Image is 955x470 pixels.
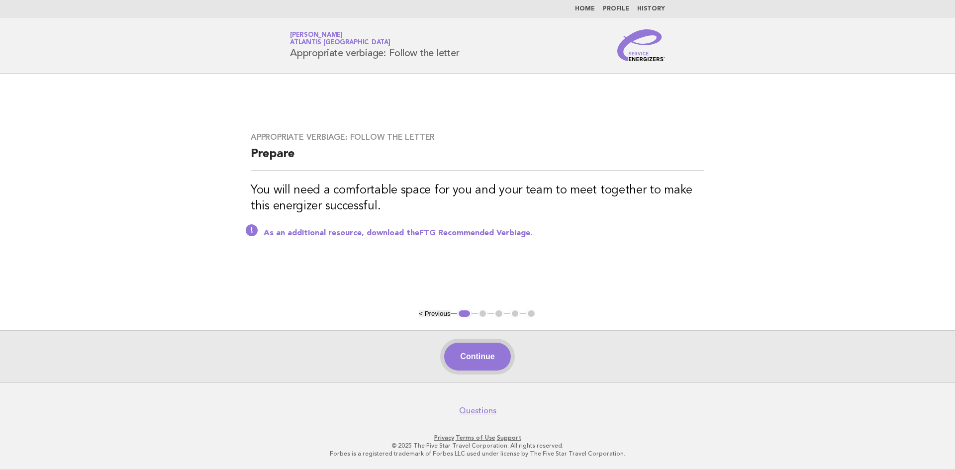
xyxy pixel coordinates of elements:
[173,450,782,458] p: Forbes is a registered trademark of Forbes LLC used under license by The Five Star Travel Corpora...
[457,309,472,319] button: 1
[290,32,390,46] a: [PERSON_NAME]Atlantis [GEOGRAPHIC_DATA]
[497,434,521,441] a: Support
[419,229,532,237] a: FTG Recommended Verbiage.
[637,6,665,12] a: History
[617,29,665,61] img: Service Energizers
[251,183,704,214] h3: You will need a comfortable space for you and your team to meet together to make this energizer s...
[456,434,495,441] a: Terms of Use
[251,146,704,171] h2: Prepare
[264,228,704,238] p: As an additional resource, download the
[444,343,510,371] button: Continue
[459,406,496,416] a: Questions
[251,132,704,142] h3: Appropriate verbiage: Follow the letter
[575,6,595,12] a: Home
[419,310,450,317] button: < Previous
[603,6,629,12] a: Profile
[290,32,459,58] h1: Appropriate verbiage: Follow the letter
[434,434,454,441] a: Privacy
[173,434,782,442] p: · ·
[290,40,390,46] span: Atlantis [GEOGRAPHIC_DATA]
[173,442,782,450] p: © 2025 The Five Star Travel Corporation. All rights reserved.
